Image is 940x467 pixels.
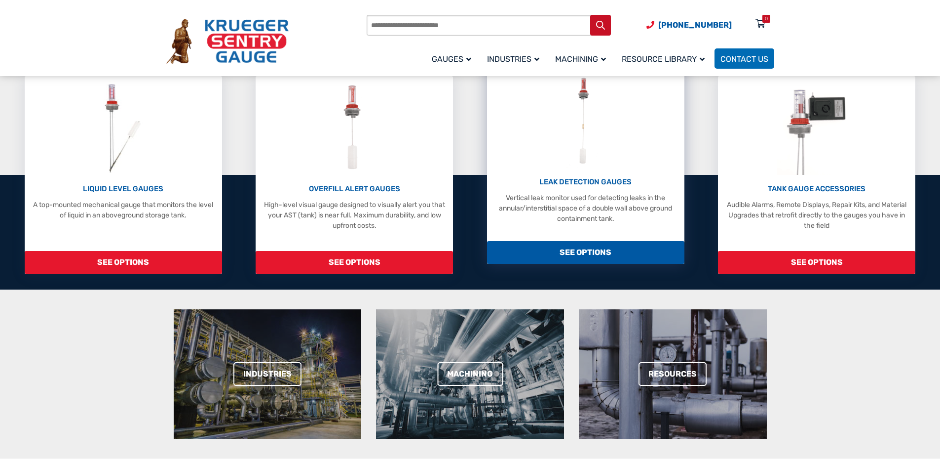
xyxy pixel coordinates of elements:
img: Liquid Level Gauges [97,81,149,175]
p: LIQUID LEVEL GAUGES [30,183,217,195]
span: Gauges [432,54,471,64]
span: Contact Us [720,54,768,64]
a: Overfill Alert Gauges OVERFILL ALERT GAUGES High-level visual gauge designed to visually alert yo... [256,76,453,274]
a: Phone Number (920) 434-8860 [646,19,732,31]
img: Overfill Alert Gauges [333,81,376,175]
a: Liquid Level Gauges LIQUID LEVEL GAUGES A top-mounted mechanical gauge that monitors the level of... [25,76,222,274]
p: Vertical leak monitor used for detecting leaks in the annular/interstitial space of a double wall... [492,193,679,224]
p: High-level visual gauge designed to visually alert you that your AST (tank) is near full. Maximum... [261,200,448,231]
img: Leak Detection Gauges [566,74,605,168]
span: SEE OPTIONS [487,241,684,264]
p: OVERFILL ALERT GAUGES [261,183,448,195]
span: Machining [555,54,606,64]
a: Gauges [426,47,481,70]
span: Industries [487,54,539,64]
span: SEE OPTIONS [256,251,453,274]
img: Krueger Sentry Gauge [166,19,289,64]
a: Tank Gauge Accessories TANK GAUGE ACCESSORIES Audible Alarms, Remote Displays, Repair Kits, and M... [718,76,915,274]
p: TANK GAUGE ACCESSORIES [723,183,910,195]
p: Audible Alarms, Remote Displays, Repair Kits, and Material Upgrades that retrofit directly to the... [723,200,910,231]
a: Contact Us [714,48,774,69]
a: Machining [437,362,503,386]
a: Industries [233,362,301,386]
a: Machining [549,47,616,70]
a: Leak Detection Gauges LEAK DETECTION GAUGES Vertical leak monitor used for detecting leaks in the... [487,66,684,264]
span: Resource Library [622,54,705,64]
a: Resource Library [616,47,714,70]
a: Industries [481,47,549,70]
div: 0 [765,15,768,23]
img: Tank Gauge Accessories [777,81,857,175]
p: A top-mounted mechanical gauge that monitors the level of liquid in an aboveground storage tank. [30,200,217,220]
p: LEAK DETECTION GAUGES [492,176,679,188]
span: SEE OPTIONS [25,251,222,274]
a: Resources [639,362,707,386]
span: [PHONE_NUMBER] [658,20,732,30]
span: SEE OPTIONS [718,251,915,274]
